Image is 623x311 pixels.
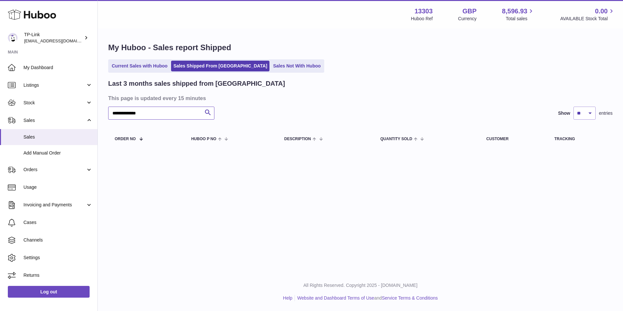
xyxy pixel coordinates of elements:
span: Description [284,137,311,141]
a: 8,596.93 Total sales [502,7,535,22]
span: Sales [23,117,86,124]
span: Orders [23,167,86,173]
span: Huboo P no [191,137,216,141]
span: 0.00 [595,7,608,16]
strong: 13303 [414,7,433,16]
div: Huboo Ref [411,16,433,22]
span: Settings [23,255,93,261]
a: Log out [8,286,90,298]
span: Order No [115,137,136,141]
span: 8,596.93 [502,7,528,16]
span: Sales [23,134,93,140]
strong: GBP [462,7,476,16]
a: Current Sales with Huboo [109,61,170,71]
img: internalAdmin-13303@internal.huboo.com [8,33,18,43]
span: [EMAIL_ADDRESS][DOMAIN_NAME] [24,38,96,43]
span: Stock [23,100,86,106]
a: Service Terms & Conditions [382,295,438,301]
span: My Dashboard [23,65,93,71]
span: Quantity Sold [380,137,412,141]
span: Total sales [506,16,535,22]
li: and [295,295,438,301]
span: Add Manual Order [23,150,93,156]
div: Customer [486,137,542,141]
span: entries [599,110,613,116]
div: Currency [458,16,477,22]
span: Returns [23,272,93,278]
h2: Last 3 months sales shipped from [GEOGRAPHIC_DATA] [108,79,285,88]
a: Website and Dashboard Terms of Use [297,295,374,301]
h3: This page is updated every 15 minutes [108,95,611,102]
span: Listings [23,82,86,88]
p: All Rights Reserved. Copyright 2025 - [DOMAIN_NAME] [103,282,618,289]
a: Sales Not With Huboo [271,61,323,71]
a: 0.00 AVAILABLE Stock Total [560,7,615,22]
span: Usage [23,184,93,190]
div: Tracking [554,137,606,141]
span: Cases [23,219,93,226]
label: Show [558,110,570,116]
a: Help [283,295,293,301]
h1: My Huboo - Sales report Shipped [108,42,613,53]
span: Invoicing and Payments [23,202,86,208]
a: Sales Shipped From [GEOGRAPHIC_DATA] [171,61,269,71]
span: AVAILABLE Stock Total [560,16,615,22]
div: TP-Link [24,32,83,44]
span: Channels [23,237,93,243]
